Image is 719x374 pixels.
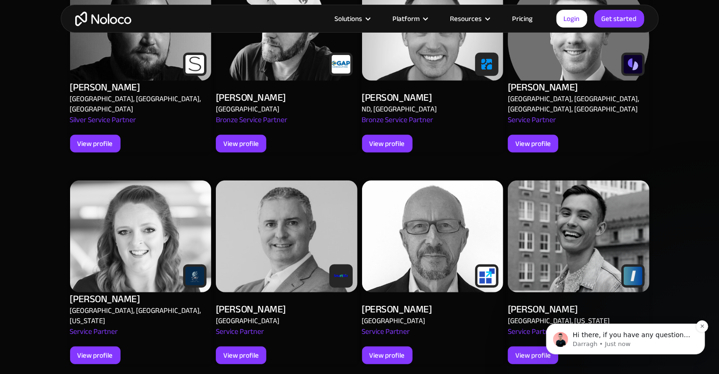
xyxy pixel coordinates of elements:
[362,316,426,326] div: [GEOGRAPHIC_DATA]
[223,349,259,361] div: View profile
[362,180,504,292] img: Alex Vyshnevskiy - Noloco app builder Expert
[381,13,439,25] div: Platform
[532,265,719,369] iframe: Intercom notifications message
[216,114,287,135] div: Bronze Service Partner
[70,94,207,114] div: [GEOGRAPHIC_DATA], [GEOGRAPHIC_DATA], [GEOGRAPHIC_DATA]
[216,326,264,346] div: Service Partner
[508,316,610,326] div: [GEOGRAPHIC_DATA], [US_STATE]
[70,81,140,94] div: [PERSON_NAME]
[75,12,131,26] a: home
[70,292,140,305] div: [PERSON_NAME]
[393,13,420,25] div: Platform
[450,13,482,25] div: Resources
[41,75,161,83] p: Message from Darragh, sent Just now
[78,349,113,361] div: View profile
[508,326,556,346] div: Service Partner
[164,55,176,67] button: Dismiss notification
[515,138,551,150] div: View profile
[70,326,118,346] div: Service Partner
[216,91,286,104] div: [PERSON_NAME]
[216,180,357,292] img: Alex Vyshnevskiy - Noloco app builder Expert
[508,180,649,292] img: Alex Vyshnevskiy - Noloco app builder Expert
[70,305,207,326] div: [GEOGRAPHIC_DATA], [GEOGRAPHIC_DATA], [US_STATE]
[508,94,645,114] div: [GEOGRAPHIC_DATA], [GEOGRAPHIC_DATA], [GEOGRAPHIC_DATA], [GEOGRAPHIC_DATA]
[515,349,551,361] div: View profile
[501,13,545,25] a: Pricing
[216,104,279,114] div: [GEOGRAPHIC_DATA]
[556,10,587,28] a: Login
[362,303,432,316] div: [PERSON_NAME]
[362,104,437,114] div: ND, [GEOGRAPHIC_DATA]
[78,138,113,150] div: View profile
[41,65,161,75] p: Hi there, if you have any questions about hiring an expert to help with [PERSON_NAME], just ask! ...
[223,138,259,150] div: View profile
[594,10,644,28] a: Get started
[508,81,578,94] div: [PERSON_NAME]
[14,58,173,89] div: message notification from Darragh, Just now. Hi there, if you have any questions about hiring an ...
[439,13,501,25] div: Resources
[335,13,363,25] div: Solutions
[362,114,434,135] div: Bronze Service Partner
[70,180,212,292] img: Alex Vyshnevskiy - Noloco app builder Expert
[216,316,279,326] div: [GEOGRAPHIC_DATA]
[70,114,136,135] div: Silver Service Partner
[370,349,405,361] div: View profile
[370,138,405,150] div: View profile
[216,303,286,316] div: [PERSON_NAME]
[508,114,556,135] div: Service Partner
[362,326,410,346] div: Service Partner
[362,91,432,104] div: [PERSON_NAME]
[323,13,381,25] div: Solutions
[21,67,36,82] img: Profile image for Darragh
[508,303,578,316] div: [PERSON_NAME]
